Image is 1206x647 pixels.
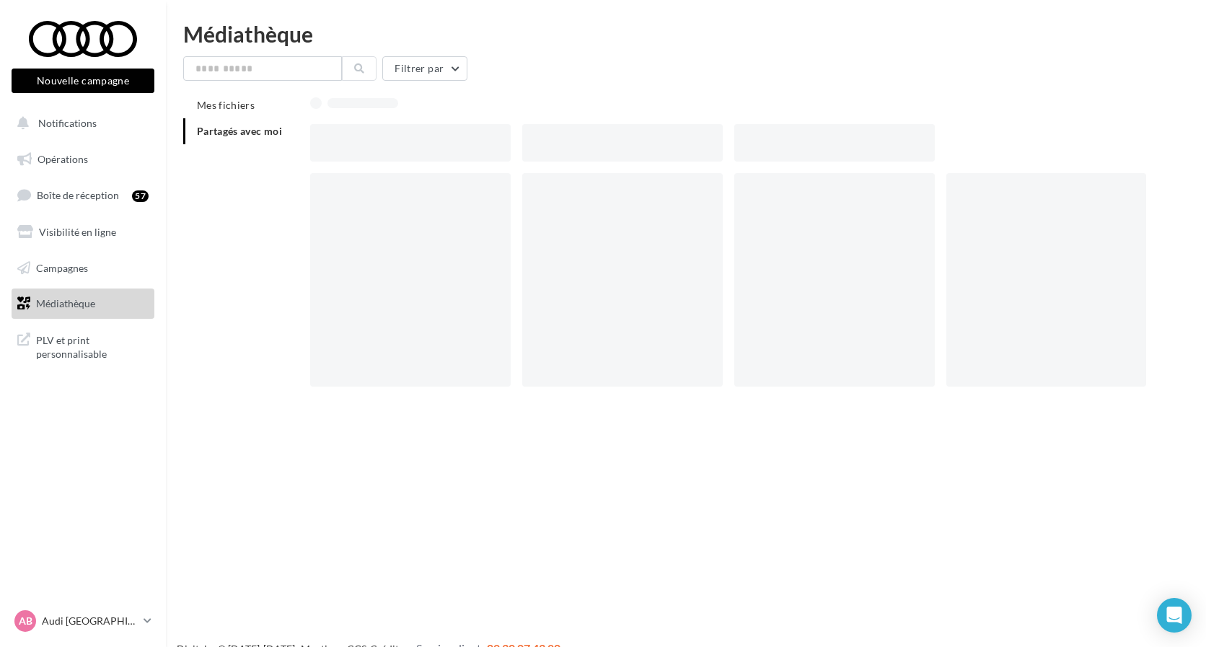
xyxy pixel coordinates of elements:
a: Boîte de réception57 [9,180,157,211]
a: PLV et print personnalisable [9,325,157,367]
button: Filtrer par [382,56,467,81]
span: PLV et print personnalisable [36,330,149,361]
button: Nouvelle campagne [12,69,154,93]
span: Médiathèque [36,297,95,309]
span: Visibilité en ligne [39,226,116,238]
p: Audi [GEOGRAPHIC_DATA] [42,614,138,628]
span: Campagnes [36,261,88,273]
button: Notifications [9,108,151,138]
div: 57 [132,190,149,202]
a: Visibilité en ligne [9,217,157,247]
span: AB [19,614,32,628]
a: Campagnes [9,253,157,283]
span: Notifications [38,117,97,129]
span: Mes fichiers [197,99,255,111]
span: Boîte de réception [37,189,119,201]
span: Partagés avec moi [197,125,282,137]
a: AB Audi [GEOGRAPHIC_DATA] [12,607,154,635]
a: Opérations [9,144,157,175]
span: Opérations [38,153,88,165]
div: Médiathèque [183,23,1189,45]
a: Médiathèque [9,289,157,319]
div: Open Intercom Messenger [1157,598,1192,633]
